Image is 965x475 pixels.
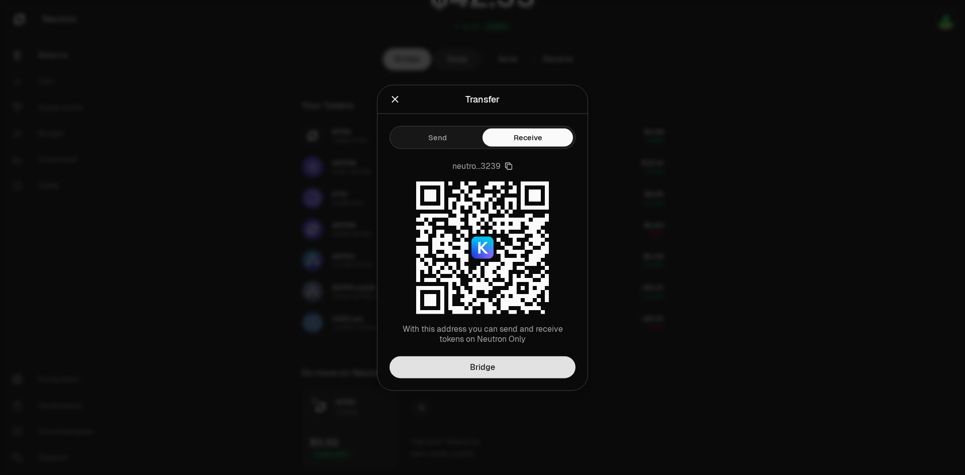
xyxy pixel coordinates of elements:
[392,128,482,146] button: Send
[390,356,575,378] a: Bridge
[482,128,573,146] button: Receive
[390,92,401,106] button: Close
[465,92,500,106] div: Transfer
[452,161,513,171] button: neutro...3239
[452,161,501,171] span: neutro...3239
[390,324,575,344] p: With this address you can send and receive tokens on Neutron Only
